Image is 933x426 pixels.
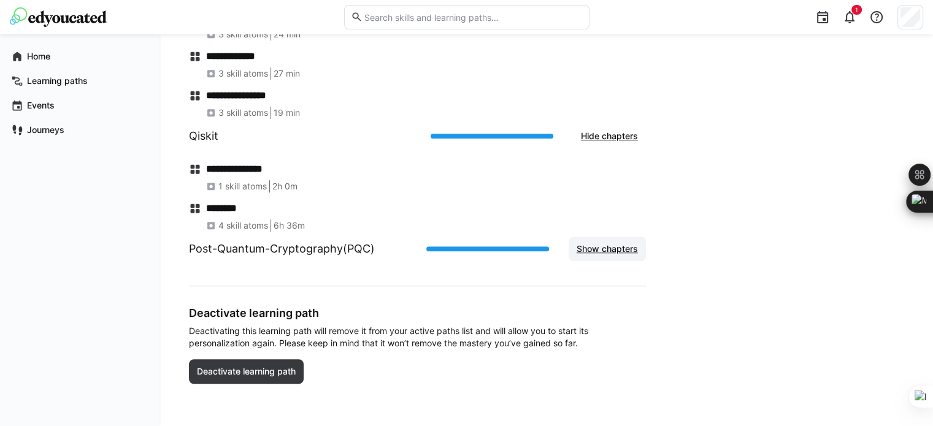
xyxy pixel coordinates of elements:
[855,6,858,13] span: 1
[579,130,640,142] span: Hide chapters
[274,107,300,119] span: 19 min
[272,180,298,192] span: 2h 0m
[569,237,646,261] button: Show chapters
[575,243,640,255] span: Show chapters
[189,325,646,349] span: Deactivating this learning path will remove it from your active paths list and will allow you to ...
[189,128,218,144] h1: Qiskit
[218,107,268,119] span: 3 skill atoms
[573,124,646,148] button: Hide chapters
[189,241,375,257] h1: Post-Quantum-Cryptography(PQC)
[218,67,268,80] span: 3 skill atoms
[189,359,304,384] button: Deactivate learning path
[218,219,268,232] span: 4 skill atoms
[363,12,582,23] input: Search skills and learning paths…
[274,219,305,232] span: 6h 36m
[218,180,267,192] span: 1 skill atoms
[274,67,300,80] span: 27 min
[195,365,298,378] span: Deactivate learning path
[189,306,646,320] h3: Deactivate learning path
